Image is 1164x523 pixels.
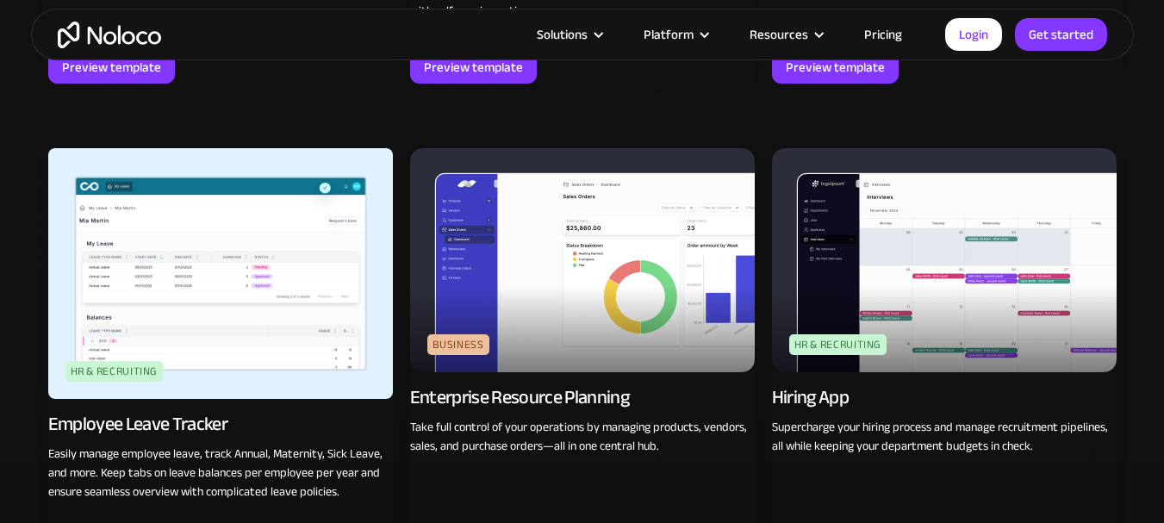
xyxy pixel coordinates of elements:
div: Hiring App [772,385,849,409]
p: Easily manage employee leave, track Annual, Maternity, Sick Leave, and more. Keep tabs on leave b... [48,445,393,501]
div: Solutions [515,23,622,46]
div: Resources [728,23,843,46]
div: Preview template [62,56,161,78]
a: Login [945,18,1002,51]
div: Solutions [537,23,588,46]
div: Platform [622,23,728,46]
div: Platform [644,23,694,46]
div: HR & Recruiting [789,334,887,355]
a: Pricing [843,23,924,46]
div: Preview template [424,56,523,78]
p: Take full control of your operations by managing products, vendors, sales, and purchase orders—al... [410,418,755,456]
div: HR & Recruiting [65,361,164,382]
div: Employee Leave Tracker [48,412,227,436]
div: Resources [750,23,808,46]
div: Preview template [786,56,885,78]
a: home [58,22,161,48]
div: Business [427,334,489,355]
div: Enterprise Resource Planning [410,385,630,409]
a: Get started [1015,18,1107,51]
p: Supercharge your hiring process and manage recruitment pipelines, all while keeping your departme... [772,418,1117,456]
